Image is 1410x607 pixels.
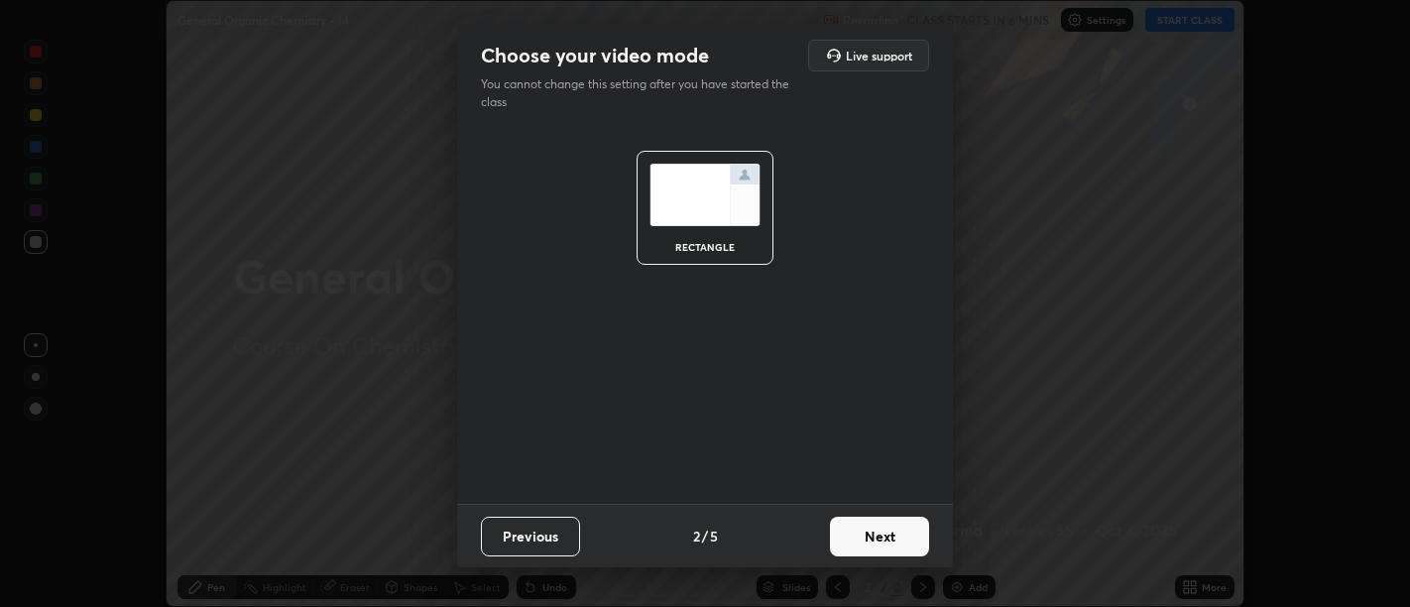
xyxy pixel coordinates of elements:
button: Previous [481,517,580,556]
h4: 2 [693,526,700,546]
div: rectangle [665,242,745,252]
h4: 5 [710,526,718,546]
img: normalScreenIcon.ae25ed63.svg [649,164,761,226]
button: Next [830,517,929,556]
h4: / [702,526,708,546]
h5: Live support [846,50,912,61]
h2: Choose your video mode [481,43,709,68]
p: You cannot change this setting after you have started the class [481,75,802,111]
